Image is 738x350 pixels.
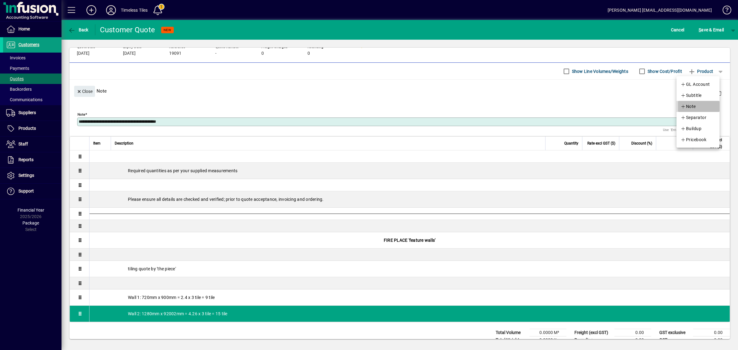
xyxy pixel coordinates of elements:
button: Subtitle [676,90,720,101]
span: Buildup [680,125,701,132]
span: Separator [680,114,706,121]
button: Separator [676,112,720,123]
button: Note [676,101,720,112]
button: GL Account [676,79,720,90]
span: Note [680,103,696,110]
span: GL Account [680,81,710,88]
button: Buildup [676,123,720,134]
span: Subtitle [680,92,702,99]
span: Pricebook [680,136,706,143]
button: Pricebook [676,134,720,145]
